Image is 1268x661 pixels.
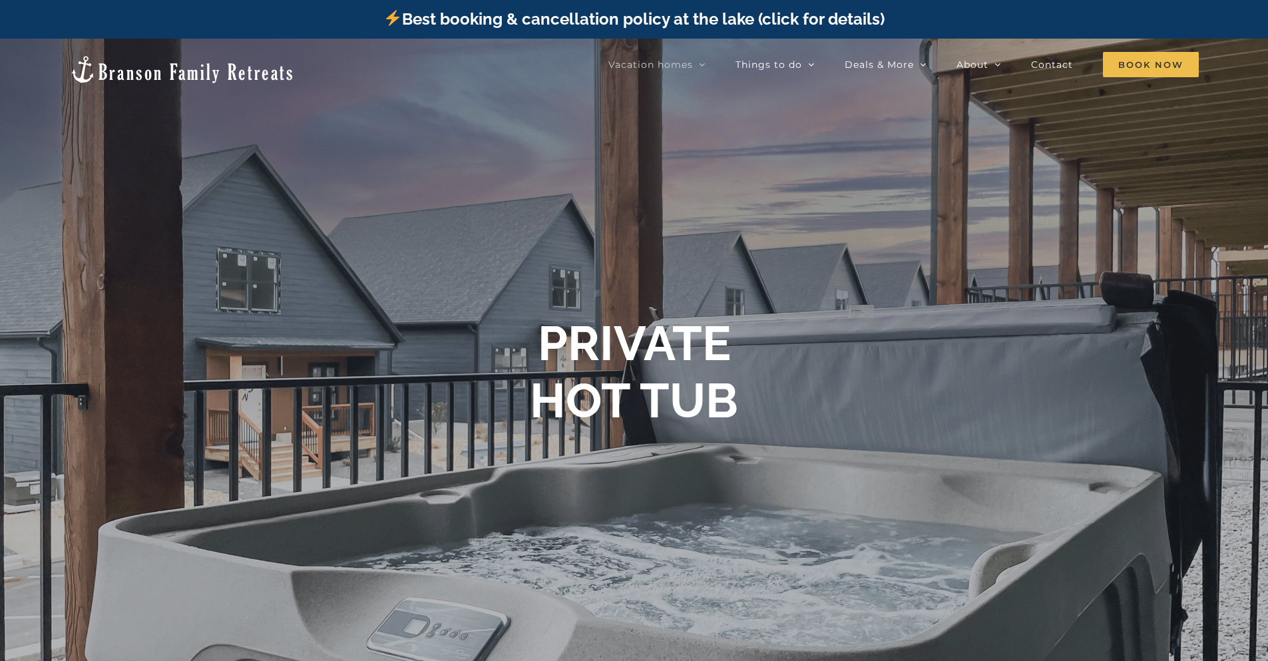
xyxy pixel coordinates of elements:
span: Deals & More [845,60,914,69]
span: Vacation homes [608,60,693,69]
a: About [956,51,1001,78]
img: Branson Family Retreats Logo [69,55,295,85]
span: About [956,60,988,69]
a: Deals & More [845,51,927,78]
nav: Main Menu [608,51,1199,78]
a: Best booking & cancellation policy at the lake (click for details) [383,9,884,29]
img: ⚡️ [385,10,401,26]
span: Contact [1031,60,1073,69]
a: Contact [1031,51,1073,78]
a: Vacation homes [608,51,706,78]
a: Book Now [1103,51,1199,78]
span: Things to do [736,60,802,69]
span: Book Now [1103,52,1199,77]
a: Things to do [736,51,815,78]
